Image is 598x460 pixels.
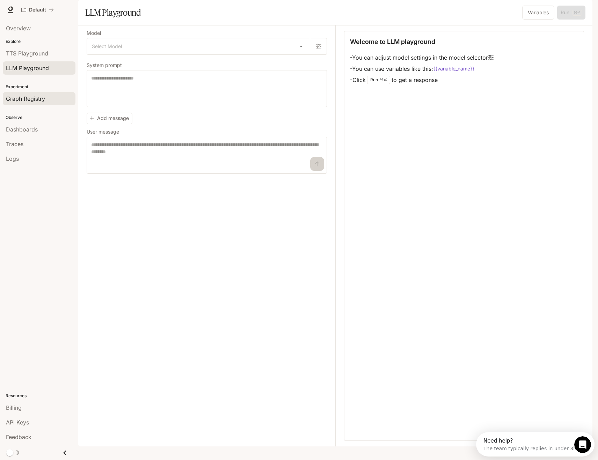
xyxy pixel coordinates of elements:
div: Open Intercom Messenger [3,3,121,22]
iframe: Intercom live chat discovery launcher [476,432,595,457]
li: - You can use variables like this: [350,63,494,74]
p: Welcome to LLM playground [350,37,435,46]
div: Need help? [7,6,100,12]
button: Variables [522,6,554,20]
p: User message [87,129,119,134]
p: Default [29,7,46,13]
h1: LLM Playground [85,6,141,20]
li: - Click to get a response [350,74,494,85]
li: - You can adjust model settings in the model selector [350,52,494,63]
p: Model [87,31,101,36]
button: Add message [87,113,132,124]
button: All workspaces [18,3,57,17]
div: Run [367,76,390,84]
p: ⌘⏎ [379,78,387,82]
p: System prompt [87,63,122,68]
div: The team typically replies in under 3h [7,12,100,19]
iframe: Intercom live chat [574,436,591,453]
code: {{variable_name}} [433,65,474,72]
span: Select Model [92,43,122,50]
div: Select Model [87,38,310,54]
